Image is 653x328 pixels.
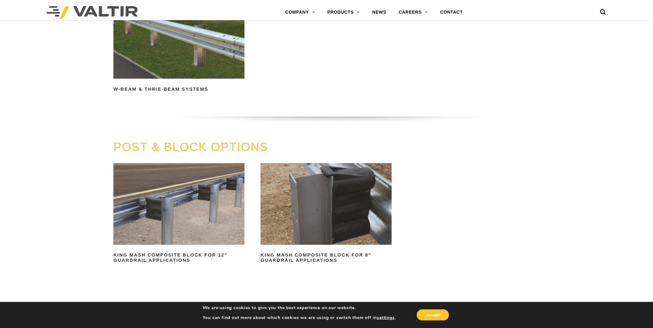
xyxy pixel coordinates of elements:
a: King MASH Composite Block for 12″ Guardrail Applications [113,163,245,265]
p: You can find out more about which cookies we are using or switch them off in . [203,315,396,321]
a: PRODUCTS [321,6,366,19]
a: NEWS [366,6,393,19]
a: COMPANY [279,6,321,19]
a: CONTACT [434,6,469,19]
a: King MASH Composite Block for 8″ Guardrail Applications [261,163,392,265]
img: Valtir [46,6,138,19]
p: We are using cookies to give you the best experience on our website. [203,305,396,311]
h2: King MASH Composite Block for 8″ Guardrail Applications [261,250,392,265]
a: POST & BLOCK OPTIONS [113,140,268,153]
h2: King MASH Composite Block for 12″ Guardrail Applications [113,250,245,265]
a: CAREERS [393,6,434,19]
h2: W-Beam & Thrie-Beam Systems [113,84,245,94]
button: Accept [417,309,449,321]
button: settings [377,315,395,321]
